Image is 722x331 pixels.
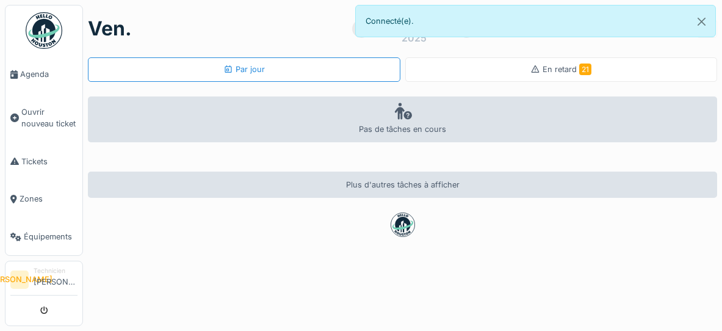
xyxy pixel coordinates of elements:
[34,266,78,275] div: Technicien
[391,213,415,237] img: badge-BVDL4wpA.svg
[688,5,715,38] button: Close
[34,266,78,293] li: [PERSON_NAME]
[26,12,62,49] img: Badge_color-CXgf-gQk.svg
[543,65,591,74] span: En retard
[10,266,78,296] a: [PERSON_NAME] Technicien[PERSON_NAME]
[24,231,78,242] span: Équipements
[5,93,82,143] a: Ouvrir nouveau ticket
[20,193,78,205] span: Zones
[5,56,82,93] a: Agenda
[355,5,717,37] div: Connecté(e).
[5,142,82,180] a: Tickets
[21,106,78,129] span: Ouvrir nouveau ticket
[5,180,82,218] a: Zones
[88,172,717,198] div: Plus d'autres tâches à afficher
[88,96,717,142] div: Pas de tâches en cours
[5,218,82,256] a: Équipements
[20,68,78,80] span: Agenda
[21,156,78,167] span: Tickets
[88,17,132,40] h1: ven.
[579,64,591,75] span: 21
[402,31,427,45] div: 2025
[223,64,265,75] div: Par jour
[10,271,29,289] li: [PERSON_NAME]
